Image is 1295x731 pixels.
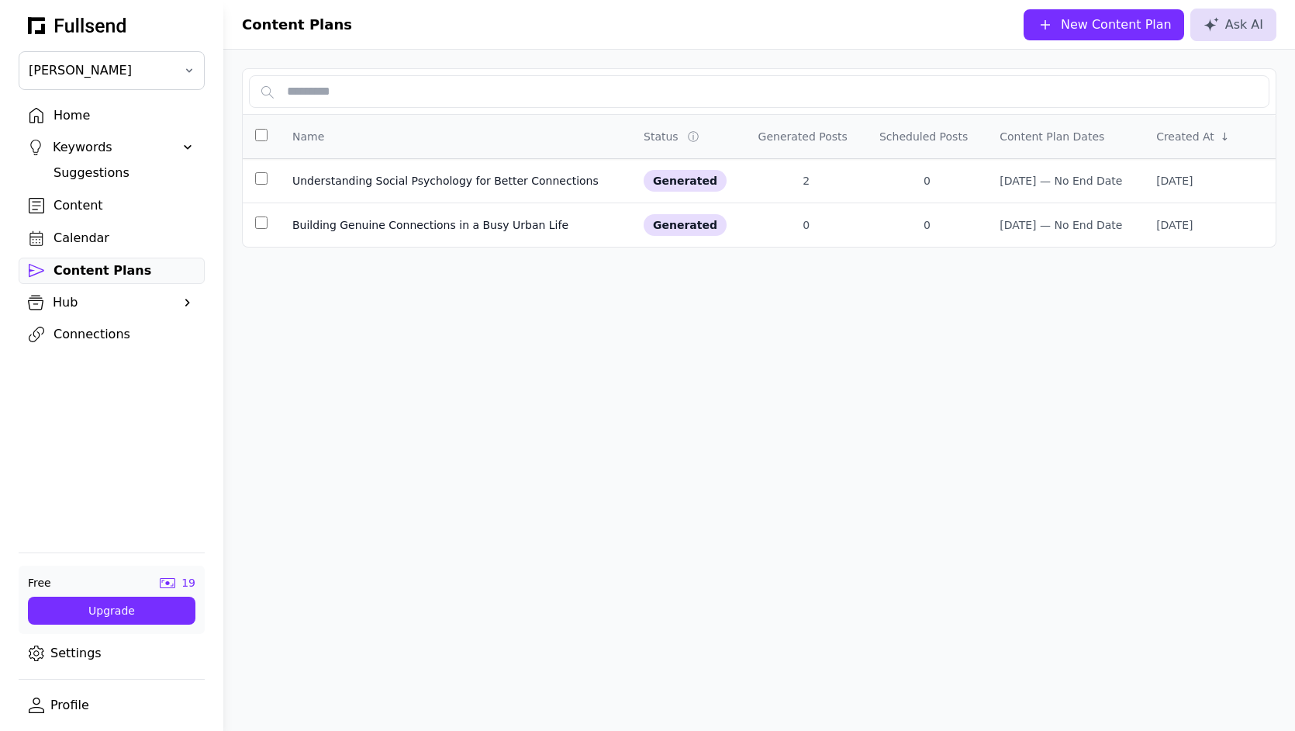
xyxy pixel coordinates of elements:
div: [DATE] [1156,173,1263,189]
div: 0 [758,217,855,233]
a: Home [19,102,205,129]
div: 0 [879,173,975,189]
a: Content Plans [19,258,205,284]
a: Content [19,192,205,219]
div: Generated Posts [758,129,848,144]
div: Connections [54,325,195,344]
div: Suggestions [54,164,195,182]
div: Keywords [53,138,171,157]
span: [PERSON_NAME] [29,61,173,80]
a: Calendar [19,225,205,251]
div: 2 [758,173,855,189]
div: Understanding Social Psychology for Better Connections [292,173,619,189]
div: ↓ [1221,129,1230,144]
div: [DATE] [1156,217,1263,233]
div: New Content Plan [1061,16,1172,34]
div: Status [644,129,679,144]
div: generated [644,214,727,236]
a: Suggestions [43,160,205,186]
div: Building Genuine Connections in a Busy Urban Life [292,217,619,233]
div: Content Plans [54,262,195,280]
button: Upgrade [28,597,195,625]
div: generated [644,170,727,192]
a: Settings [19,640,205,667]
div: Calendar [54,229,195,248]
button: Ask AI [1190,9,1276,41]
div: Content [54,196,195,215]
button: New Content Plan [1024,9,1184,40]
div: Upgrade [40,603,183,618]
div: Ask AI [1203,16,1263,34]
div: Name [292,129,324,144]
div: Content Plan Dates [1000,129,1104,144]
div: Created At [1156,129,1214,144]
div: ⓘ [688,129,702,144]
a: Profile [19,692,205,719]
a: Connections [19,321,205,348]
div: Home [54,106,195,125]
div: Scheduled Posts [879,129,968,144]
div: Free [28,575,51,591]
div: 0 [879,217,975,233]
button: [PERSON_NAME] [19,51,205,90]
div: [DATE] — No End Date [1000,217,1131,233]
div: Hub [53,293,171,312]
h1: Content Plans [242,14,352,36]
div: [DATE] — No End Date [1000,173,1131,189]
div: 19 [181,575,195,591]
